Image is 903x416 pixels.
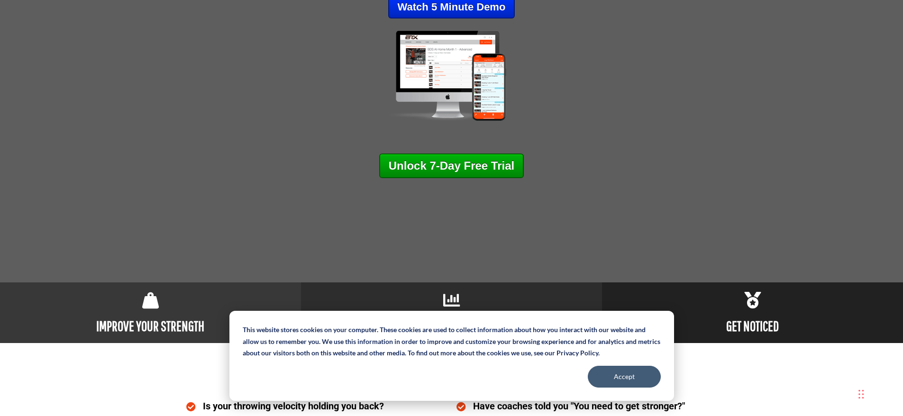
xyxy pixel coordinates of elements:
li: Is your throwing velocity holding you back? [186,398,447,415]
div: Cookie banner [229,311,674,401]
button: Accept [588,366,661,388]
div: Drag [858,380,864,408]
img: Mockup-2-large [376,28,527,123]
iframe: Chat Widget [768,314,903,416]
p: This website stores cookies on your computer. These cookies are used to collect information about... [243,324,661,359]
h2: Are you struggling with your baseball development? [186,362,717,376]
b: IMPROVE YOUR STRENGTH [96,317,204,334]
a: Unlock 7-Day Free Trial [379,154,524,178]
b: GET NOTICED [726,317,779,334]
li: Have coaches told you "You need to get stronger?" [456,398,717,415]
